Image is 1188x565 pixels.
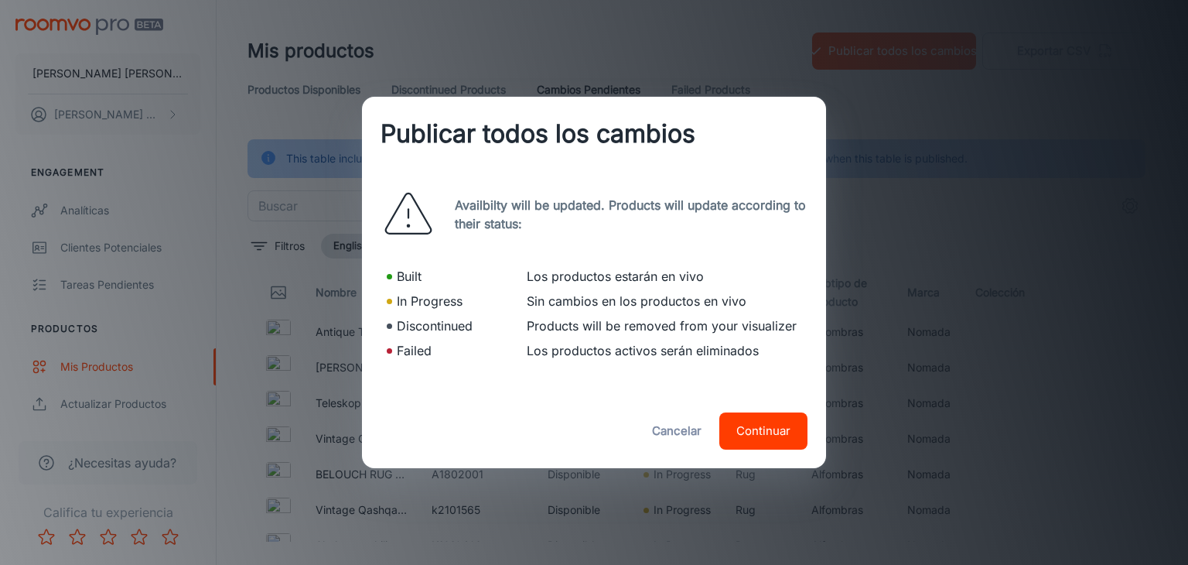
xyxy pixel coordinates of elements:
[362,97,826,171] h2: Publicar todos los cambios
[719,413,807,450] button: Continuar
[643,413,710,450] button: Cancelar
[527,341,801,360] p: Los productos activos serán eliminados
[397,317,473,335] p: Discontinued
[397,292,463,310] p: In Progress
[397,267,422,286] p: Built
[397,341,432,360] p: Failed
[527,317,801,335] p: Products will be removed from your visualizer
[527,292,801,310] p: Sin cambios en los productos en vivo
[527,267,801,286] p: Los productos estarán en vivo
[455,196,807,233] p: Availbilty will be updated. Products will update according to their status:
